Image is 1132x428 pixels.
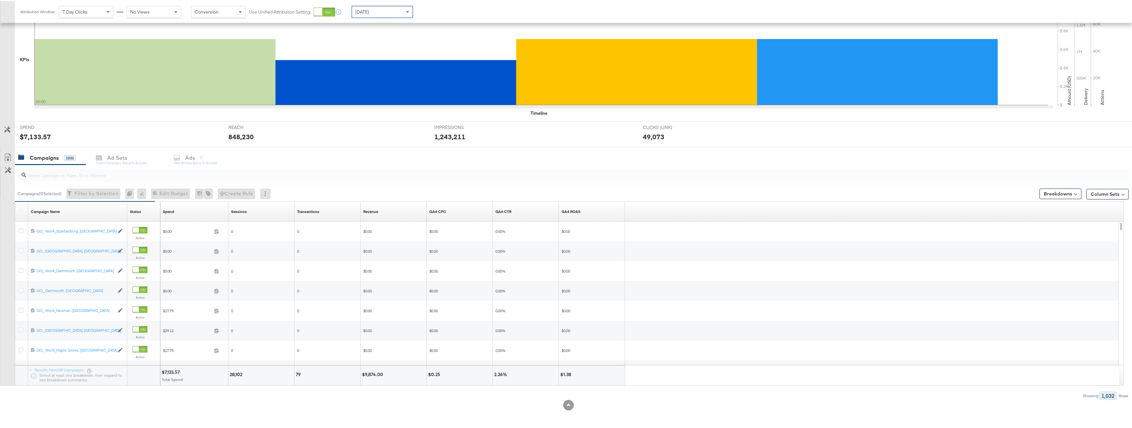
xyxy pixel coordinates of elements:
span: 0 [297,228,299,233]
a: revenue/spend [562,208,580,213]
label: Active [133,235,147,239]
text: Delivery [1083,87,1089,104]
span: 0.00% [495,287,505,292]
a: Your campaign name. [31,208,60,213]
a: GO_ Work_Newnan, [GEOGRAPHIC_DATA] [37,307,114,313]
span: 0.00% [495,228,505,233]
span: $0.00 [429,268,438,273]
span: $0.00 [363,347,372,352]
a: GO_ Dartmouth, [GEOGRAPHIC_DATA] [37,287,114,293]
span: $0.00 [363,228,372,233]
span: No Views [130,8,150,14]
div: GA4 ROAS [562,208,580,213]
span: 0 [231,228,233,233]
span: $0.00 [429,228,438,233]
span: $0.00 [562,347,570,352]
div: Timeline [530,109,547,115]
label: Active [133,275,147,279]
span: CLICKS (LINK) [643,123,692,130]
a: GO_ [GEOGRAPHIC_DATA], [GEOGRAPHIC_DATA] [37,327,114,332]
span: $0.00 [562,268,570,273]
div: 79 [296,370,303,377]
span: 0 [231,307,233,312]
label: Use Unified Attribution Setting: [249,8,311,14]
a: GO_ Work_Maple Grove, [GEOGRAPHIC_DATA] [37,347,114,352]
span: 0.00% [495,307,505,312]
div: Revenue [363,208,378,213]
div: 2.26% [494,370,509,377]
div: Campaigns [30,153,59,161]
span: $0.00 [562,327,570,332]
label: Active [133,314,147,319]
span: 0 [231,287,233,292]
div: GO_ [GEOGRAPHIC_DATA], [GEOGRAPHIC_DATA] [37,247,114,253]
div: $7,133.57 [20,131,51,141]
span: $0.00 [363,248,372,253]
a: (sessions/impressions) [495,208,511,213]
span: 0 [297,327,299,332]
span: $0.00 [429,287,438,292]
div: Status [130,208,141,213]
a: Transaction Revenue - The total sale revenue (excluding shipping and tax) of the transaction [363,208,378,213]
span: $0.00 [163,248,212,253]
div: GO_ Work_Spartanburg, [GEOGRAPHIC_DATA] [37,228,114,233]
span: $0.00 [429,327,438,332]
div: $7,133.57 [162,368,182,374]
span: 0.00% [495,248,505,253]
a: Sessions - GA Sessions - The total number of sessions [231,208,247,213]
span: REACH [228,123,278,130]
label: Active [133,334,147,338]
span: $0.00 [562,287,570,292]
div: Attribution Window: [20,9,56,13]
span: $17.75 [163,347,212,352]
span: $0.00 [363,307,372,312]
button: Column Sets [1086,188,1129,198]
span: 0 [231,327,233,332]
div: Campaign Name [31,208,60,213]
span: $0.00 [429,248,438,253]
span: $0.00 [363,268,372,273]
span: Conversion [195,8,218,14]
div: 848,230 [228,131,254,141]
div: 1,243,211 [434,131,465,141]
div: Sessions [231,208,247,213]
div: KPIs [20,56,29,62]
span: $0.00 [163,287,212,292]
label: Active [133,294,147,299]
div: Campaigns ( 0 Selected) [18,190,61,196]
span: $0.00 [429,347,438,352]
div: GO_ Work_Dartmouth, [GEOGRAPHIC_DATA] [37,267,114,273]
div: 1032 [64,154,76,160]
label: Active [133,255,147,259]
span: $0.00 [163,268,212,273]
a: Transactions - The total number of transactions [297,208,319,213]
div: 28,102 [230,370,244,377]
span: 0.00% [495,347,505,352]
div: Transactions [297,208,319,213]
a: The total amount spent to date. [163,208,174,213]
div: Rows [1118,393,1129,397]
span: $0.00 [363,327,372,332]
span: 0.00% [495,327,505,332]
span: 0 [297,347,299,352]
label: Active [133,354,147,358]
span: 0 [297,268,299,273]
span: $29.12 [163,327,212,332]
span: 0.00% [495,268,505,273]
span: [DATE] [355,8,369,14]
span: IMPRESSIONS [434,123,484,130]
span: $0.00 [429,307,438,312]
span: $0.00 [163,228,212,233]
span: $0.00 [562,248,570,253]
div: 0 [125,188,137,198]
div: Showing: [1082,393,1099,397]
div: $1.38 [560,370,573,377]
text: Amount (USD) [1066,75,1072,104]
div: 49,073 [643,131,664,141]
span: $0.00 [562,228,570,233]
span: $0.00 [363,287,372,292]
a: spend/sessions [429,208,446,213]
